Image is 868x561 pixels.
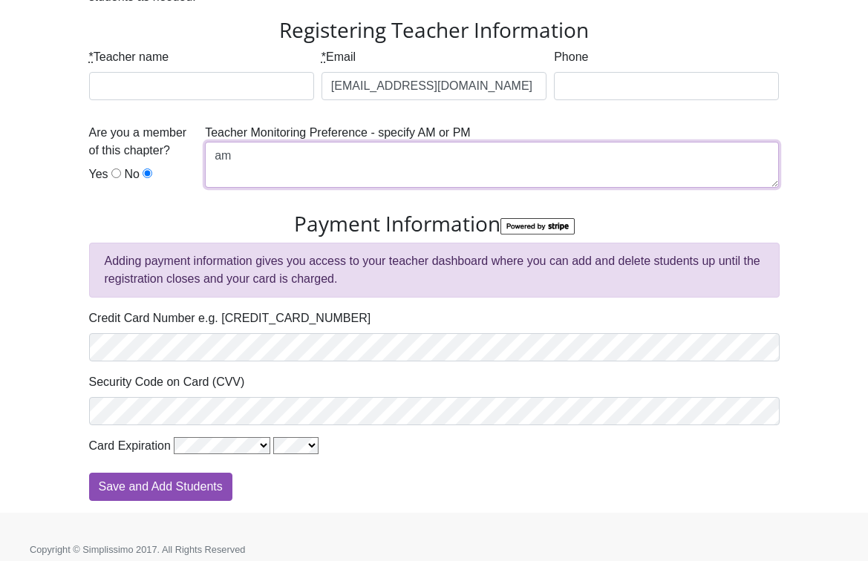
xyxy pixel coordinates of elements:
abbr: required [322,50,326,63]
label: Security Code on Card (CVV) [89,373,245,391]
label: Teacher name [89,48,169,66]
label: Email [322,48,356,66]
input: Save and Add Students [89,473,232,501]
div: Teacher Monitoring Preference - specify AM or PM [201,124,783,200]
label: Credit Card Number e.g. [CREDIT_CARD_NUMBER] [89,309,371,327]
abbr: required [89,50,94,63]
p: Copyright © Simplissimo 2017. All Rights Reserved [30,542,838,557]
h3: Payment Information [89,211,780,237]
label: Yes [89,165,108,183]
label: Card Expiration [89,437,171,455]
div: Adding payment information gives you access to your teacher dashboard where you can add and delet... [89,243,780,298]
h3: Registering Teacher Information [89,18,780,43]
label: Phone [554,48,588,66]
label: No [125,165,140,183]
label: Are you a member of this chapter? [89,124,198,160]
img: StripeBadge-6abf274609356fb1c7d224981e4c13d8e07f95b5cc91948bd4e3604f74a73e6b.png [500,218,575,235]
